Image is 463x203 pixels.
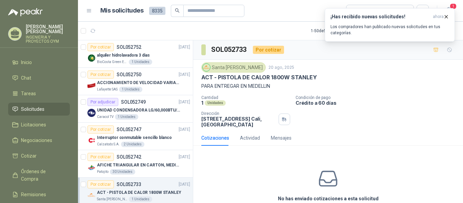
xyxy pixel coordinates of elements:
div: Por cotizar [87,125,114,134]
p: Crédito a 60 días [296,100,460,106]
div: 1 Unidades [119,87,142,92]
p: [DATE] [179,72,190,78]
a: Chat [8,72,70,84]
p: alquiler hidrolavadora 3 dias [97,52,150,59]
p: UNIDAD CONDENSADORA LG/60,000BTU/220V/R410A: I [97,107,181,114]
img: Company Logo [87,109,96,117]
p: PARA ENTREGAR EN MEDELLIN [201,82,455,90]
span: 8335 [149,7,165,15]
p: Lafayette SAS [97,87,118,92]
p: Caracol TV [97,114,114,120]
div: 1 Unidades [129,59,152,65]
div: Santa [PERSON_NAME] [201,62,266,73]
p: 1 [201,100,203,106]
span: 1 [449,3,457,9]
a: Cotizar [8,149,70,162]
p: [DATE] [179,181,190,188]
h3: SOL052733 [211,44,247,55]
div: 1 Unidades [115,114,138,120]
p: SOL052747 [117,127,141,132]
h1: Mis solicitudes [100,6,144,16]
span: ahora [433,14,444,20]
button: ¡Has recibido nuevas solicitudes!ahora Los compradores han publicado nuevas solicitudes en tus ca... [325,8,455,42]
p: ACT - PISTOLA DE CALOR 1800W STANLEY [97,189,181,196]
img: Company Logo [87,136,96,144]
p: [DATE] [179,154,190,160]
p: SOL052750 [117,72,141,77]
p: ACT - PISTOLA DE CALOR 1800W STANLEY [201,74,317,81]
p: SOL052752 [117,45,141,49]
h3: No has enviado cotizaciones a esta solicitud [278,195,379,202]
button: 1 [443,5,455,17]
img: Company Logo [87,191,96,199]
p: AFICHE TRIANGULAR EN CARTON, MEDIDAS 30 CM X 45 CM [97,162,181,168]
p: Interruptor conmutable sencillo blanco [97,135,172,141]
div: Mensajes [271,134,291,142]
span: Solicitudes [21,105,44,113]
h3: ¡Has recibido nuevas solicitudes! [330,14,430,20]
div: 30 Unidades [110,169,135,175]
p: Santa [PERSON_NAME] [97,197,127,202]
p: [PERSON_NAME] [PERSON_NAME] [26,24,70,34]
p: SOL052733 [117,182,141,187]
a: Por cotizarSOL052750[DATE] Company LogoACCIONAMIENTO DE VELOCIDAD VARIABLELafayette SAS1 Unidades [78,68,193,95]
a: Órdenes de Compra [8,165,70,185]
p: BioCosta Green Energy S.A.S [97,59,127,65]
img: Company Logo [203,64,210,71]
div: 2 Unidades [121,142,144,147]
div: Por cotizar [87,70,114,79]
img: Company Logo [87,164,96,172]
span: Chat [21,74,31,82]
img: Company Logo [87,81,96,89]
a: Por cotizarSOL052742[DATE] Company LogoAFICHE TRIANGULAR EN CARTON, MEDIDAS 30 CM X 45 CMPatojito... [78,150,193,178]
p: SOL052749 [121,100,146,104]
div: 1 Unidades [129,197,152,202]
span: Negociaciones [21,137,52,144]
span: Remisiones [21,191,46,198]
div: Por cotizar [87,153,114,161]
span: Inicio [21,59,32,66]
p: [DATE] [179,44,190,50]
p: ACCIONAMIENTO DE VELOCIDAD VARIABLE [97,80,181,86]
span: Tareas [21,90,36,97]
p: Dirección [201,111,276,116]
a: Tareas [8,87,70,100]
p: INGENIERIA Y PROYECTOS OYM [26,35,70,43]
a: Negociaciones [8,134,70,147]
span: Licitaciones [21,121,46,128]
img: Logo peakr [8,8,43,16]
span: Cotizar [21,152,37,160]
p: [DATE] [179,99,190,105]
p: Cantidad [201,95,290,100]
p: Los compradores han publicado nuevas solicitudes en tus categorías. [330,24,449,36]
img: Company Logo [87,54,96,62]
a: Remisiones [8,188,70,201]
p: Patojito [97,169,108,175]
div: 1 - 50 de 5198 [311,25,355,36]
p: 20 ago, 2025 [268,64,294,71]
div: Por cotizar [253,46,284,54]
span: Órdenes de Compra [21,168,63,183]
a: Licitaciones [8,118,70,131]
a: Por adjudicarSOL052749[DATE] Company LogoUNIDAD CONDENSADORA LG/60,000BTU/220V/R410A: ICaracol TV... [78,95,193,123]
p: [DATE] [179,126,190,133]
div: Cotizaciones [201,134,229,142]
div: Por cotizar [87,43,114,51]
div: Unidades [205,100,226,106]
p: [STREET_ADDRESS] Cali , [GEOGRAPHIC_DATA] [201,116,276,127]
div: Todas [350,7,365,15]
a: Por cotizarSOL052752[DATE] Company Logoalquiler hidrolavadora 3 diasBioCosta Green Energy S.A.S1 ... [78,40,193,68]
span: search [175,8,180,13]
a: Por cotizarSOL052747[DATE] Company LogoInterruptor conmutable sencillo blancoCalzatodo S.A.2 Unid... [78,123,193,150]
p: Calzatodo S.A. [97,142,120,147]
div: Por cotizar [87,180,114,188]
a: Inicio [8,56,70,69]
div: Por adjudicar [87,98,118,106]
p: SOL052742 [117,155,141,159]
a: Solicitudes [8,103,70,116]
p: Condición de pago [296,95,460,100]
div: Actividad [240,134,260,142]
